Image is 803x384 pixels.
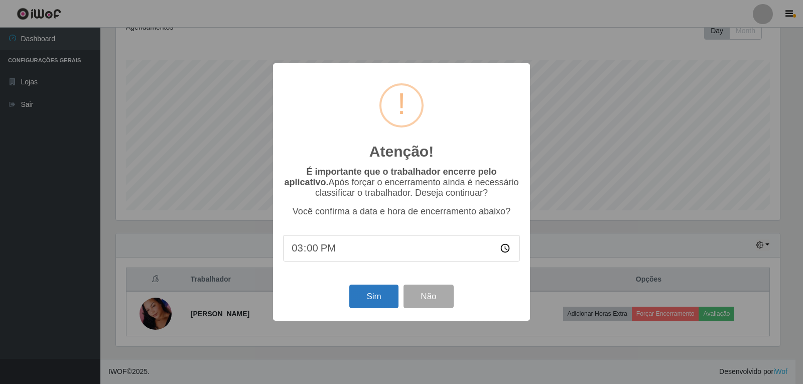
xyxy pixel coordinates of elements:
[349,285,398,308] button: Sim
[284,167,496,187] b: É importante que o trabalhador encerre pelo aplicativo.
[283,206,520,217] p: Você confirma a data e hora de encerramento abaixo?
[283,167,520,198] p: Após forçar o encerramento ainda é necessário classificar o trabalhador. Deseja continuar?
[404,285,453,308] button: Não
[369,143,434,161] h2: Atenção!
